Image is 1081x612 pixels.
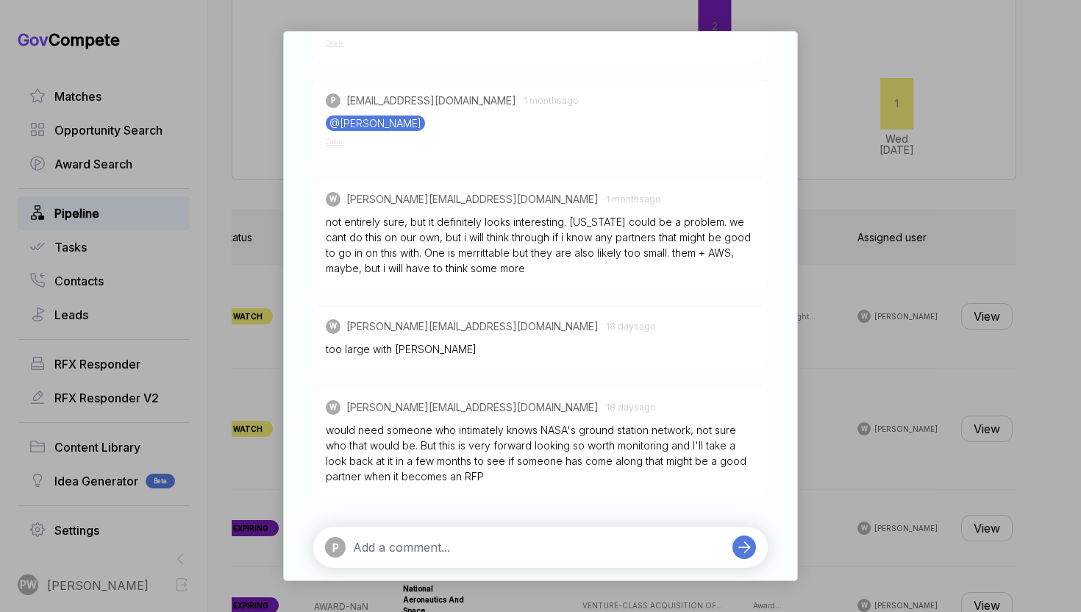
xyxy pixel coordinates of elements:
[346,399,599,415] span: [PERSON_NAME][EMAIL_ADDRESS][DOMAIN_NAME]
[326,115,425,131] mark: @[PERSON_NAME]
[346,191,599,207] span: [PERSON_NAME][EMAIL_ADDRESS][DOMAIN_NAME]
[326,422,755,484] div: would need someone who intimately knows NASA's ground station network, not sure who that would be...
[329,321,337,332] span: W
[326,214,755,276] div: not entirely sure, but it definitely looks interesting. [US_STATE] could be a problem. we cant do...
[326,341,755,357] div: too large with [PERSON_NAME]
[524,94,579,107] span: 1 months ago
[332,540,339,555] span: P
[606,401,656,414] span: 18 days ago
[331,95,335,106] span: P
[346,319,599,334] span: [PERSON_NAME][EMAIL_ADDRESS][DOMAIN_NAME]
[346,93,516,108] span: [EMAIL_ADDRESS][DOMAIN_NAME]
[326,40,344,47] span: Delete
[329,193,337,204] span: W
[606,193,661,206] span: 1 months ago
[329,402,337,413] span: W
[326,138,344,146] span: Delete
[606,320,656,333] span: 18 days ago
